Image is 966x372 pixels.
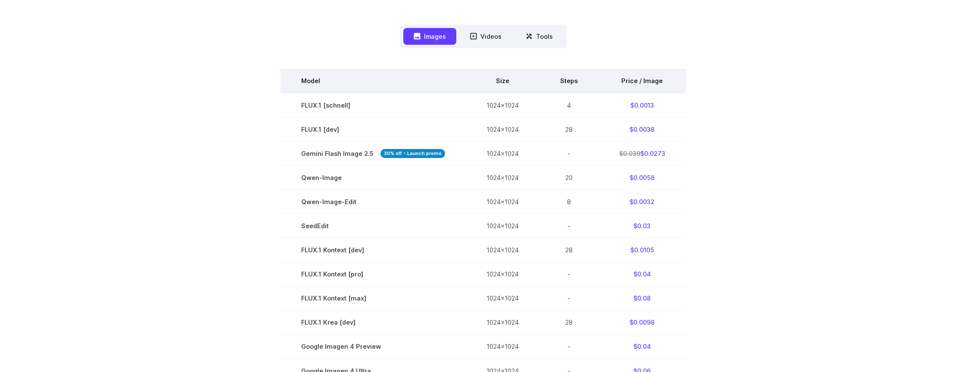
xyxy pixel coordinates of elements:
[619,150,640,157] s: $0.039
[539,262,598,286] td: -
[598,69,686,93] th: Price / Image
[598,262,686,286] td: $0.04
[280,214,466,238] td: SeedEdit
[598,118,686,142] td: $0.0038
[301,149,445,158] span: Gemini Flash Image 2.5
[466,118,539,142] td: 1024x1024
[280,166,466,190] td: Qwen-Image
[280,93,466,118] td: FLUX.1 [schnell]
[280,190,466,214] td: Qwen-Image-Edit
[598,142,686,166] td: $0.0273
[466,142,539,166] td: 1024x1024
[515,28,563,45] button: Tools
[598,238,686,262] td: $0.0105
[280,69,466,93] th: Model
[539,166,598,190] td: 20
[598,310,686,335] td: $0.0098
[598,335,686,359] td: $0.04
[466,286,539,310] td: 1024x1024
[280,310,466,335] td: FLUX.1 Krea [dev]
[539,190,598,214] td: 8
[466,166,539,190] td: 1024x1024
[539,93,598,118] td: 4
[280,238,466,262] td: FLUX.1 Kontext [dev]
[466,69,539,93] th: Size
[598,214,686,238] td: $0.03
[539,118,598,142] td: 28
[380,149,445,158] strong: 30% off - Launch promo
[539,286,598,310] td: -
[466,214,539,238] td: 1024x1024
[466,93,539,118] td: 1024x1024
[466,335,539,359] td: 1024x1024
[466,238,539,262] td: 1024x1024
[280,118,466,142] td: FLUX.1 [dev]
[280,286,466,310] td: FLUX.1 Kontext [max]
[460,28,512,45] button: Videos
[598,93,686,118] td: $0.0013
[598,166,686,190] td: $0.0058
[466,190,539,214] td: 1024x1024
[598,286,686,310] td: $0.08
[403,28,456,45] button: Images
[280,262,466,286] td: FLUX.1 Kontext [pro]
[539,335,598,359] td: -
[539,214,598,238] td: -
[598,190,686,214] td: $0.0032
[280,335,466,359] td: Google Imagen 4 Preview
[539,310,598,335] td: 28
[466,310,539,335] td: 1024x1024
[539,238,598,262] td: 28
[539,142,598,166] td: -
[539,69,598,93] th: Steps
[466,262,539,286] td: 1024x1024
